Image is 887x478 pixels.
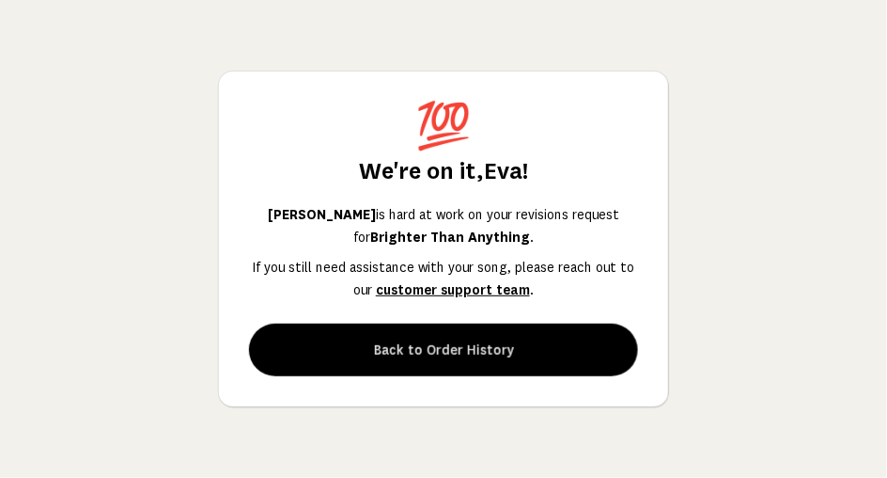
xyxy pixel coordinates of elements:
span: Revision in progress [415,117,472,139]
button: Back to Order History [249,324,638,376]
h3: We're on it, Eva ! [359,154,528,188]
span: customer support team [376,282,530,297]
p: is hard at work on your revisions request for . [249,203,638,248]
p: If you still need assistance with your song, please reach out to our . [249,256,638,301]
strong: Brighter than Anything [370,230,530,245]
strong: [PERSON_NAME] [268,207,376,222]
